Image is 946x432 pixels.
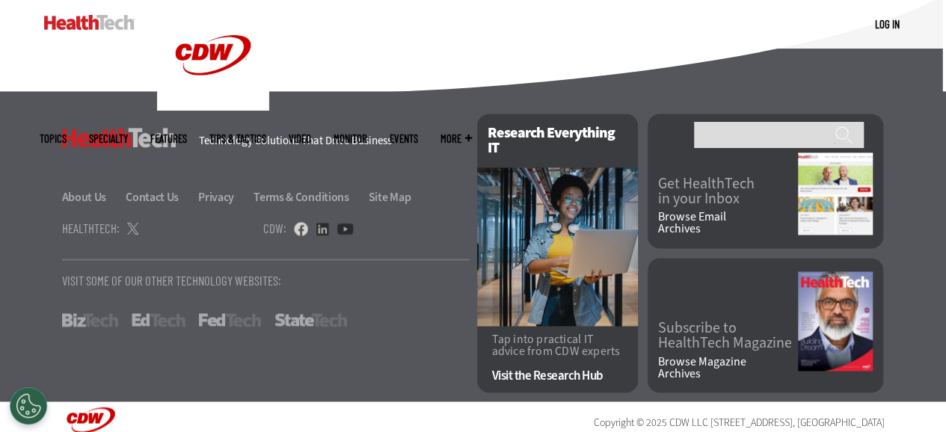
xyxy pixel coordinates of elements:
div: v 4.0.25 [42,24,73,36]
a: Terms & Conditions [254,189,366,205]
a: Get HealthTechin your Inbox [658,176,798,206]
button: Open Preferences [10,387,47,425]
span: More [440,133,472,144]
div: User menu [875,16,900,32]
h4: CDW: [263,222,286,235]
a: EdTech [132,313,185,327]
span: , [793,415,795,429]
a: Privacy [198,189,251,205]
h2: Research Everything IT [477,114,638,167]
img: tab_domain_overview_orange.svg [40,87,52,99]
a: StateTech [274,313,347,327]
span: [GEOGRAPHIC_DATA] [797,415,885,429]
div: Domain: [DOMAIN_NAME] [39,39,165,51]
a: Tips & Tactics [209,133,266,144]
a: Browse MagazineArchives [658,355,798,379]
h4: HealthTech: [62,222,120,235]
a: BizTech [62,313,118,327]
img: logo_orange.svg [24,24,36,36]
a: Video [289,133,311,144]
a: Subscribe toHealthTech Magazine [658,321,798,351]
a: Events [390,133,418,144]
div: Domain Overview [57,88,134,98]
div: Keywords by Traffic [165,88,252,98]
img: website_grey.svg [24,39,36,51]
div: Cookies Settings [10,387,47,425]
img: tab_keywords_by_traffic_grey.svg [149,87,161,99]
a: Visit the Research Hub [492,368,623,381]
img: Fall 2025 Cover [798,271,873,371]
a: Site Map [369,189,411,205]
span: CDW LLC [STREET_ADDRESS] [669,415,793,429]
span: Specialty [89,133,128,144]
img: Home [44,15,135,30]
a: Contact Us [126,189,196,205]
span: Copyright © 2025 [594,415,667,429]
a: Log in [875,17,900,31]
a: FedTech [199,313,261,327]
p: Visit Some Of Our Other Technology Websites: [62,274,470,287]
a: About Us [62,189,124,205]
a: CDW [157,99,269,114]
p: Tap into practical IT advice from CDW experts [492,333,623,357]
a: MonITor [334,133,367,144]
img: newsletter screenshot [798,152,873,235]
span: Topics [40,133,67,144]
a: Browse EmailArchives [658,211,798,235]
a: Features [150,133,187,144]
